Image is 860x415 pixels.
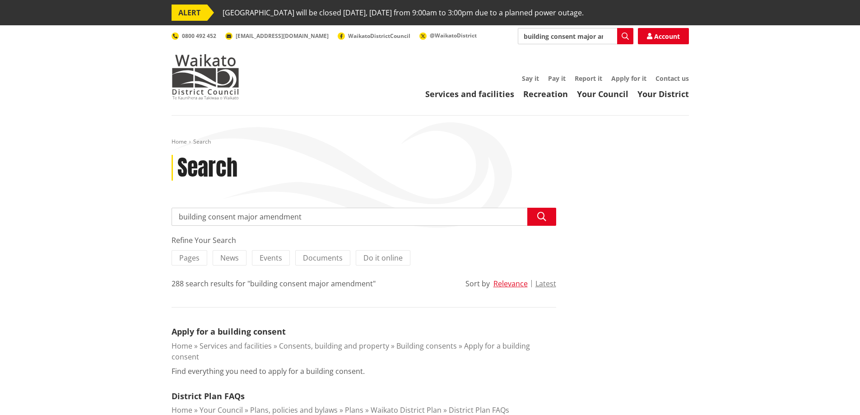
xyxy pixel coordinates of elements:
span: ALERT [172,5,207,21]
a: 0800 492 452 [172,32,216,40]
a: Services and facilities [425,89,514,99]
span: Documents [303,253,343,263]
a: Plans, policies and bylaws [250,405,338,415]
span: Do it online [363,253,403,263]
span: @WaikatoDistrict [430,32,477,39]
div: 288 search results for "building consent major amendment" [172,278,376,289]
span: [GEOGRAPHIC_DATA] will be closed [DATE], [DATE] from 9:00am to 3:00pm due to a planned power outage. [223,5,584,21]
span: Pages [179,253,200,263]
a: @WaikatoDistrict [419,32,477,39]
a: Pay it [548,74,566,83]
a: Waikato District Plan [371,405,442,415]
a: Apply for a building consent [172,341,530,362]
a: Home [172,341,192,351]
a: Home [172,405,192,415]
button: Latest [535,280,556,288]
input: Search input [518,28,633,44]
a: Your Council [200,405,243,415]
a: Apply for it [611,74,646,83]
button: Relevance [493,280,528,288]
a: Your Council [577,89,628,99]
input: Search input [172,208,556,226]
nav: breadcrumb [172,138,689,146]
span: Search [193,138,211,145]
div: Sort by [465,278,490,289]
span: Events [260,253,282,263]
a: Consents, building and property [279,341,389,351]
a: Your District [637,89,689,99]
span: [EMAIL_ADDRESS][DOMAIN_NAME] [236,32,329,40]
a: Recreation [523,89,568,99]
a: Say it [522,74,539,83]
h1: Search [177,155,237,181]
a: Account [638,28,689,44]
a: Apply for a building consent [172,326,286,337]
div: Refine Your Search [172,235,556,246]
a: Plans [345,405,363,415]
p: Find everything you need to apply for a building consent. [172,366,365,377]
span: 0800 492 452 [182,32,216,40]
a: Building consents [396,341,457,351]
span: WaikatoDistrictCouncil [348,32,410,40]
a: Report it [575,74,602,83]
a: WaikatoDistrictCouncil [338,32,410,40]
a: Contact us [655,74,689,83]
a: [EMAIL_ADDRESS][DOMAIN_NAME] [225,32,329,40]
a: District Plan FAQs [449,405,509,415]
a: District Plan FAQs [172,391,245,401]
a: Home [172,138,187,145]
span: News [220,253,239,263]
img: Waikato District Council - Te Kaunihera aa Takiwaa o Waikato [172,54,239,99]
a: Services and facilities [200,341,272,351]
